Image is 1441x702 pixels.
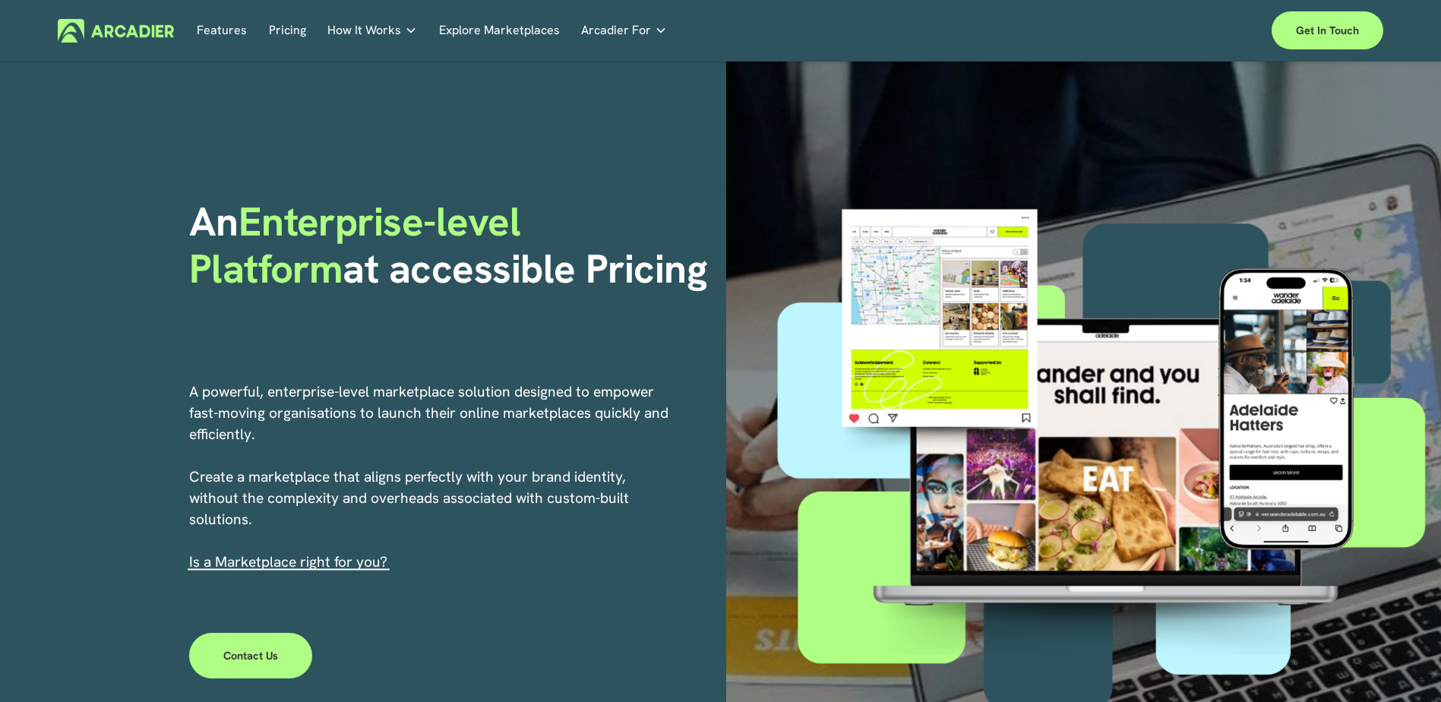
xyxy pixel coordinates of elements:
a: Pricing [269,19,306,43]
a: Contact Us [189,633,313,678]
span: How It Works [327,20,401,41]
p: A powerful, enterprise-level marketplace solution designed to empower fast-moving organisations t... [189,381,671,573]
a: Get in touch [1272,11,1383,49]
a: Features [197,19,247,43]
a: folder dropdown [581,19,667,43]
a: folder dropdown [327,19,417,43]
span: Enterprise-level Platform [189,195,531,295]
span: I [189,552,387,571]
a: s a Marketplace right for you? [193,552,387,571]
a: Explore Marketplaces [439,19,560,43]
h1: An at accessible Pricing [189,198,716,293]
img: Arcadier [58,19,174,43]
span: Arcadier For [581,20,651,41]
